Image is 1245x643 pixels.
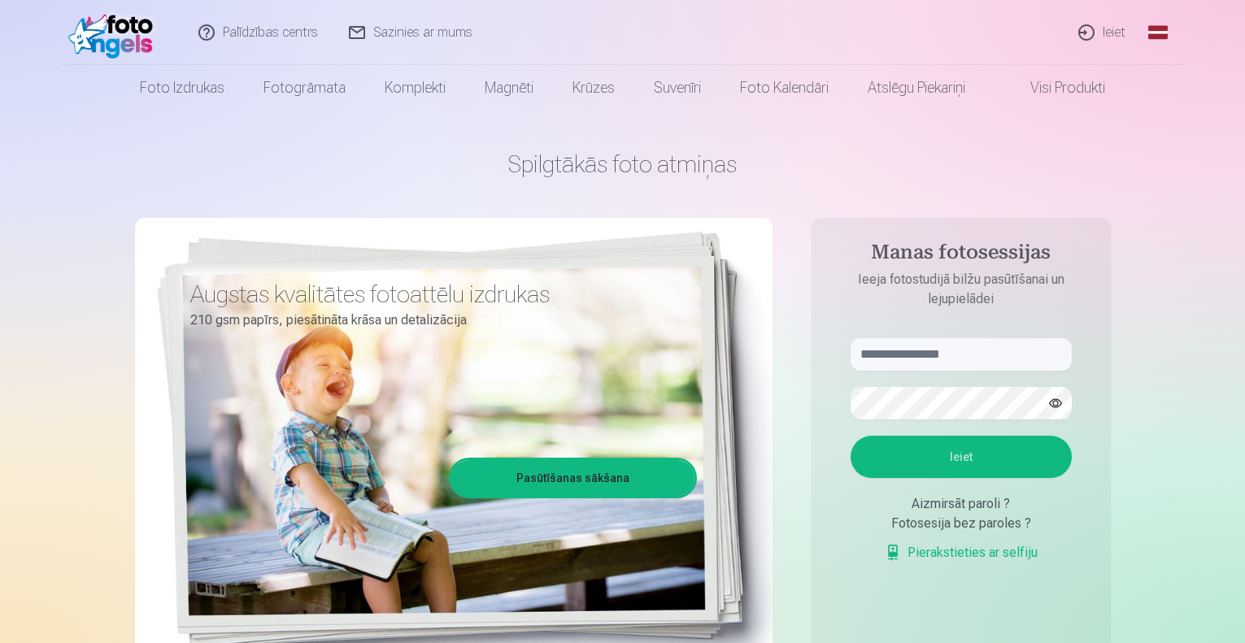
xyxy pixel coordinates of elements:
a: Suvenīri [634,65,720,111]
h1: Spilgtākās foto atmiņas [135,150,1111,179]
div: Aizmirsāt paroli ? [851,494,1072,514]
a: Atslēgu piekariņi [848,65,985,111]
a: Fotogrāmata [244,65,365,111]
div: Fotosesija bez paroles ? [851,514,1072,533]
a: Foto kalendāri [720,65,848,111]
h4: Manas fotosessijas [834,241,1088,270]
a: Magnēti [465,65,553,111]
a: Visi produkti [985,65,1125,111]
a: Krūzes [553,65,634,111]
a: Pierakstieties ar selfiju [885,543,1038,563]
p: 210 gsm papīrs, piesātināta krāsa un detalizācija [190,309,685,332]
button: Ieiet [851,436,1072,478]
h3: Augstas kvalitātes fotoattēlu izdrukas [190,280,685,309]
a: Pasūtīšanas sākšana [451,460,694,496]
a: Komplekti [365,65,465,111]
img: /fa1 [68,7,162,59]
p: Ieeja fotostudijā bilžu pasūtīšanai un lejupielādei [834,270,1088,309]
a: Foto izdrukas [120,65,244,111]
